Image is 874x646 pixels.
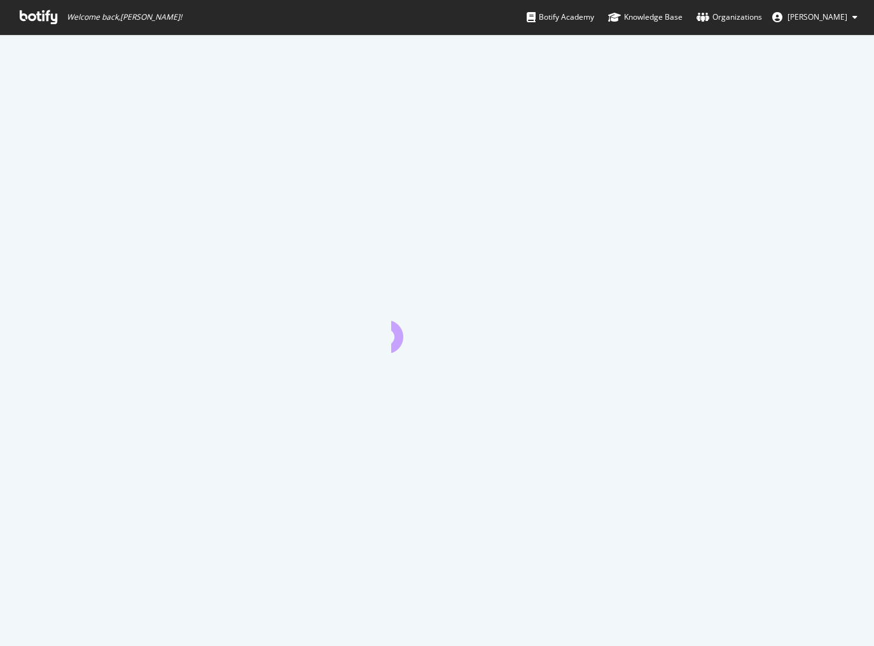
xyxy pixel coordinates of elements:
div: animation [391,307,483,353]
div: Organizations [697,11,762,24]
div: Botify Academy [527,11,594,24]
span: Olivier Job [787,11,847,22]
button: [PERSON_NAME] [762,7,868,27]
div: Knowledge Base [608,11,683,24]
span: Welcome back, [PERSON_NAME] ! [67,12,182,22]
